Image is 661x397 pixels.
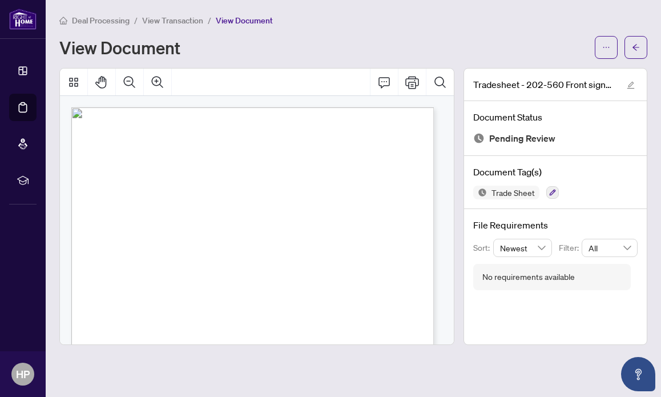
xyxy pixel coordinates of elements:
[621,357,655,391] button: Open asap
[473,165,638,179] h4: Document Tag(s)
[487,189,539,197] span: Trade Sheet
[500,239,546,256] span: Newest
[473,133,485,144] img: Document Status
[473,110,638,124] h4: Document Status
[473,242,493,254] p: Sort:
[142,15,203,26] span: View Transaction
[473,218,638,232] h4: File Requirements
[589,239,631,256] span: All
[9,9,37,30] img: logo
[489,131,555,146] span: Pending Review
[216,15,273,26] span: View Document
[208,14,211,27] li: /
[602,43,610,51] span: ellipsis
[473,78,616,91] span: Tradesheet - 202-560 Front signed.pdf
[632,43,640,51] span: arrow-left
[72,15,130,26] span: Deal Processing
[59,38,180,57] h1: View Document
[16,366,30,382] span: HP
[473,186,487,199] img: Status Icon
[559,242,582,254] p: Filter:
[627,81,635,89] span: edit
[134,14,138,27] li: /
[482,271,575,283] div: No requirements available
[59,17,67,25] span: home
